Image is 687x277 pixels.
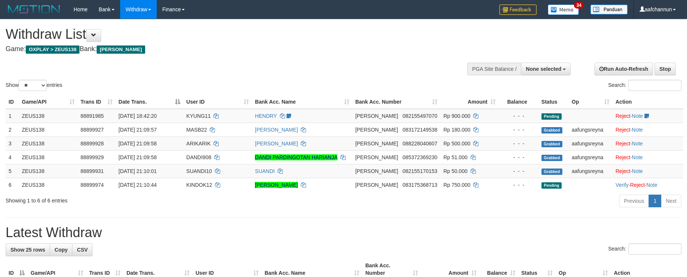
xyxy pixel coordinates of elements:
td: aafungsreyna [569,136,612,150]
span: [PERSON_NAME] [355,127,398,133]
a: [PERSON_NAME] [255,182,298,188]
th: Bank Acc. Number: activate to sort column ascending [352,95,440,109]
h1: Withdraw List [6,27,450,42]
span: 34 [574,2,584,9]
td: 1 [6,109,19,123]
th: Balance [499,95,538,109]
span: Copy 082155170153 to clipboard [403,168,437,174]
span: Rp 50.000 [443,168,468,174]
a: [PERSON_NAME] [255,141,298,147]
a: Reject [615,141,630,147]
span: 88899931 [81,168,104,174]
td: · [612,136,683,150]
input: Search: [628,243,681,255]
button: None selected [521,63,571,75]
img: Button%20Memo.svg [548,4,579,15]
h1: Latest Withdraw [6,225,681,240]
span: Copy 083172149538 to clipboard [403,127,437,133]
span: ARIKARIK [186,141,210,147]
span: [PERSON_NAME] [97,45,145,54]
span: OXPLAY > ZEUS138 [26,45,79,54]
a: HENDRY [255,113,277,119]
span: KYUNG11 [186,113,210,119]
span: Pending [541,113,562,120]
td: 3 [6,136,19,150]
span: 88899974 [81,182,104,188]
a: Previous [619,195,649,207]
td: aafungsreyna [569,150,612,164]
a: Note [632,127,643,133]
span: Rp 180.000 [443,127,470,133]
span: 88891985 [81,113,104,119]
span: SUANDI10 [186,168,212,174]
label: Search: [608,80,681,91]
a: CSV [72,243,93,256]
span: 88899927 [81,127,104,133]
td: 5 [6,164,19,178]
a: Show 25 rows [6,243,50,256]
td: 2 [6,123,19,136]
a: [PERSON_NAME] [255,127,298,133]
span: Copy 085372369230 to clipboard [403,154,437,160]
div: Showing 1 to 6 of 6 entries [6,194,281,204]
th: User ID: activate to sort column ascending [183,95,252,109]
a: Reject [615,154,630,160]
a: Note [632,168,643,174]
a: Note [632,141,643,147]
span: Rp 900.000 [443,113,470,119]
td: · [612,123,683,136]
div: - - - [502,181,535,189]
a: Next [661,195,681,207]
span: Grabbed [541,169,562,175]
span: Grabbed [541,141,562,147]
span: Rp 51.000 [443,154,468,160]
div: PGA Site Balance / [467,63,521,75]
td: · [612,164,683,178]
span: Grabbed [541,127,562,133]
th: Amount: activate to sort column ascending [440,95,499,109]
div: - - - [502,140,535,147]
span: CSV [77,247,88,253]
img: panduan.png [590,4,628,15]
span: [PERSON_NAME] [355,182,398,188]
span: Rp 750.000 [443,182,470,188]
td: · · [612,178,683,192]
span: [PERSON_NAME] [355,113,398,119]
th: Date Trans.: activate to sort column descending [116,95,184,109]
span: Rp 500.000 [443,141,470,147]
select: Showentries [19,80,47,91]
div: - - - [502,154,535,161]
a: Run Auto-Refresh [594,63,653,75]
td: · [612,109,683,123]
a: Reject [630,182,645,188]
span: KINDOK12 [186,182,212,188]
span: [PERSON_NAME] [355,154,398,160]
td: 6 [6,178,19,192]
th: Op: activate to sort column ascending [569,95,612,109]
td: ZEUS138 [19,178,78,192]
span: [DATE] 21:10:44 [119,182,157,188]
td: ZEUS138 [19,150,78,164]
a: Stop [655,63,676,75]
a: Reject [615,168,630,174]
span: MASB22 [186,127,207,133]
th: Game/API: activate to sort column ascending [19,95,78,109]
img: Feedback.jpg [499,4,537,15]
div: - - - [502,112,535,120]
span: 88899929 [81,154,104,160]
div: - - - [502,126,535,133]
td: · [612,150,683,164]
a: DANDI PARDINGOTAN HARIANJA [255,154,337,160]
a: Note [646,182,658,188]
span: Pending [541,182,562,189]
span: Grabbed [541,155,562,161]
th: Status [538,95,569,109]
a: 1 [649,195,661,207]
a: Reject [615,127,630,133]
a: Copy [50,243,72,256]
span: None selected [526,66,561,72]
span: [DATE] 18:42:20 [119,113,157,119]
td: aafungsreyna [569,164,612,178]
th: Action [612,95,683,109]
td: 4 [6,150,19,164]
